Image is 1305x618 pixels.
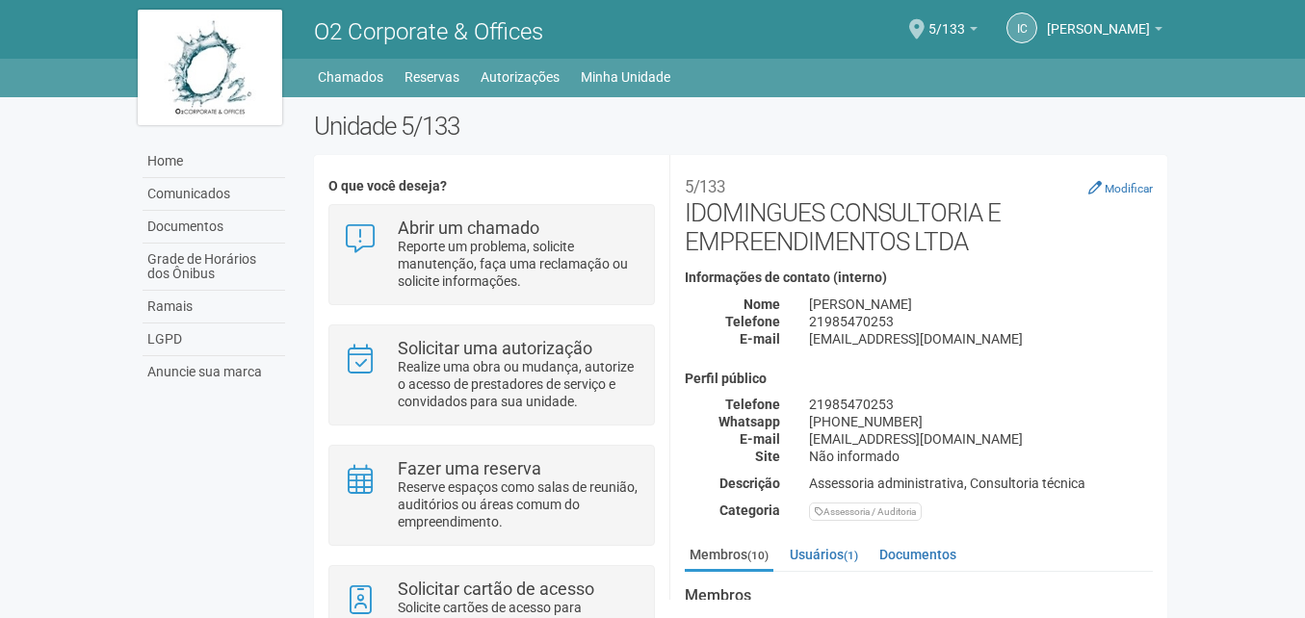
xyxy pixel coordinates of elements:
strong: Solicitar cartão de acesso [398,579,594,599]
strong: Descrição [719,476,780,491]
a: Usuários(1) [785,540,863,569]
a: Documentos [874,540,961,569]
a: Membros(10) [685,540,773,572]
strong: Membros [685,587,1153,605]
a: [PERSON_NAME] [1047,24,1162,39]
a: 5/133 [928,24,978,39]
div: [EMAIL_ADDRESS][DOMAIN_NAME] [795,330,1167,348]
strong: Nome [744,296,780,312]
strong: Fazer uma reserva [398,458,541,478]
a: Documentos [143,211,285,244]
a: Comunicados [143,178,285,211]
h2: Unidade 5/133 [314,112,1168,141]
div: Não informado [795,448,1167,465]
a: Solicitar uma autorização Realize uma obra ou mudança, autorize o acesso de prestadores de serviç... [344,340,639,410]
img: logo.jpg [138,10,282,125]
p: Realize uma obra ou mudança, autorize o acesso de prestadores de serviço e convidados para sua un... [398,358,639,410]
a: Anuncie sua marca [143,356,285,388]
strong: E-mail [740,431,780,447]
span: O2 Corporate & Offices [314,18,543,45]
strong: Whatsapp [718,414,780,429]
h4: Informações de contato (interno) [685,270,1153,285]
div: 21985470253 [795,396,1167,413]
strong: Telefone [725,314,780,329]
a: Minha Unidade [581,64,670,90]
strong: Site [755,449,780,464]
span: Isabel Cristina de Macedo Gonçalves Domingues [1047,3,1150,37]
strong: Categoria [719,502,780,518]
span: 5/133 [928,3,965,37]
a: Reservas [405,64,459,90]
div: Assessoria administrativa, Consultoria técnica [795,475,1167,492]
div: [EMAIL_ADDRESS][DOMAIN_NAME] [795,430,1167,448]
a: Abrir um chamado Reporte um problema, solicite manutenção, faça uma reclamação ou solicite inform... [344,219,639,290]
h2: IDOMINGUES CONSULTORIA E EMPREENDIMENTOS LTDA [685,169,1153,256]
strong: E-mail [740,331,780,347]
a: Chamados [318,64,383,90]
a: IC [1006,13,1037,43]
div: Assessoria / Auditoria [809,502,922,521]
small: (10) [747,549,769,562]
strong: Abrir um chamado [398,218,539,238]
a: LGPD [143,323,285,356]
small: (1) [844,549,858,562]
a: Grade de Horários dos Ônibus [143,244,285,291]
a: Home [143,145,285,178]
div: 21985470253 [795,313,1167,330]
h4: Perfil público [685,372,1153,386]
small: 5/133 [685,177,725,196]
div: [PERSON_NAME] [795,296,1167,313]
strong: Telefone [725,397,780,412]
a: Ramais [143,291,285,323]
small: Modificar [1105,182,1153,195]
a: Autorizações [481,64,560,90]
a: Modificar [1088,180,1153,195]
p: Reserve espaços como salas de reunião, auditórios ou áreas comum do empreendimento. [398,478,639,530]
strong: Solicitar uma autorização [398,338,592,358]
p: Reporte um problema, solicite manutenção, faça uma reclamação ou solicite informações. [398,238,639,290]
h4: O que você deseja? [328,179,655,193]
div: [PHONE_NUMBER] [795,413,1167,430]
a: Fazer uma reserva Reserve espaços como salas de reunião, auditórios ou áreas comum do empreendime... [344,460,639,530]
